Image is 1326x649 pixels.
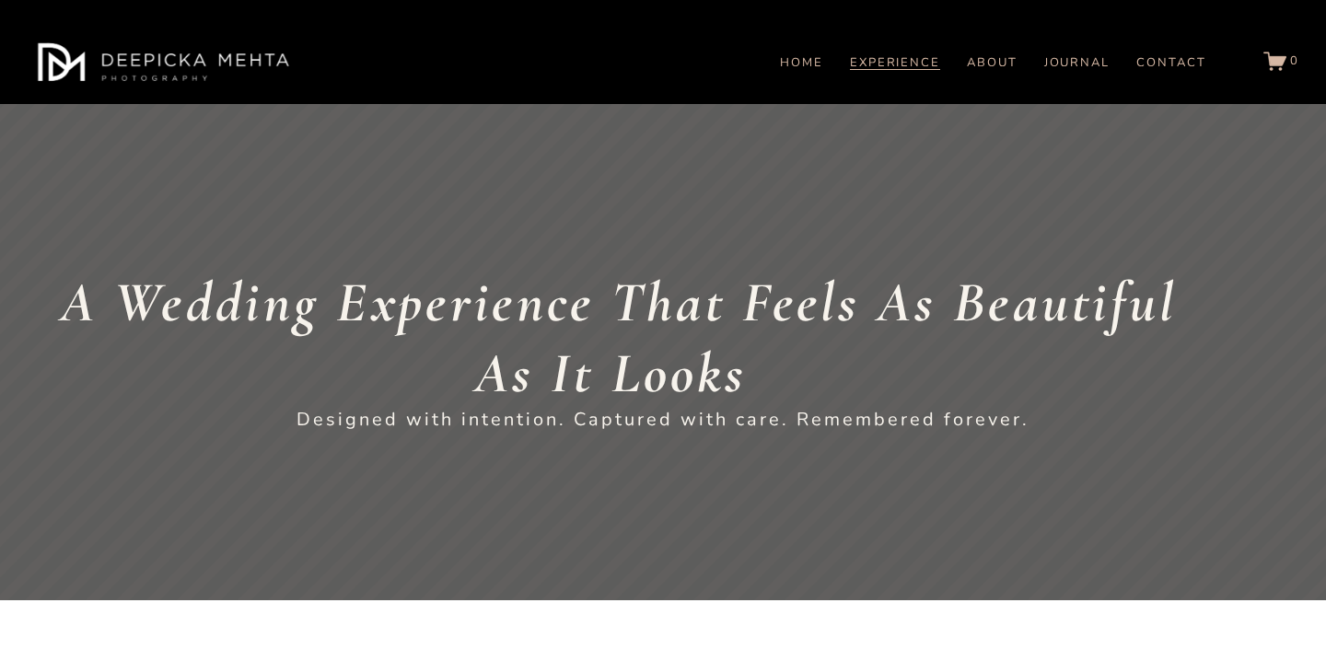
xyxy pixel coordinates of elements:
[967,54,1018,71] a: ABOUT
[780,54,823,71] a: HOME
[27,29,300,94] img: Austin Wedding Photographer - Deepicka Mehta Photography &amp; Cinematography
[1044,56,1111,71] span: JOURNAL
[1290,52,1299,69] span: 0
[850,54,941,71] a: EXPERIENCE
[292,409,1034,431] p: Designed with intention. Captured with care. Remembered forever.
[1044,54,1111,71] a: folder dropdown
[1263,50,1300,73] a: 0 items in cart
[1136,54,1206,71] a: CONTACT
[60,268,1194,407] em: A Wedding Experience That Feels As Beautiful As It Looks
